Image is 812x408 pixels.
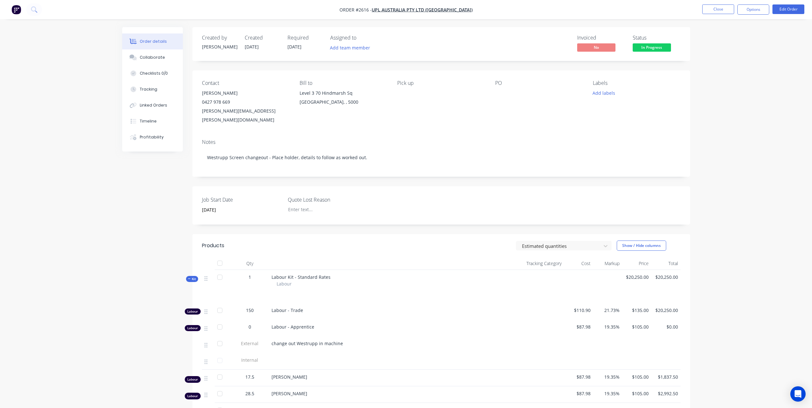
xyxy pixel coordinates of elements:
span: 0 [249,323,251,330]
div: Pick up [397,80,485,86]
button: Timeline [122,113,183,129]
span: $0.00 [654,323,678,330]
span: $20,250.00 [654,307,678,314]
button: In Progress [633,43,671,53]
span: $105.00 [625,390,649,397]
div: Contact [202,80,289,86]
div: Products [202,242,224,249]
div: Price [622,257,651,270]
a: UPL Australia Pty Ltd ([GEOGRAPHIC_DATA]) [372,7,473,13]
button: Tracking [122,81,183,97]
div: Tracking Category [492,257,564,270]
div: Level 3 70 Hindmarsh Sq [300,89,387,98]
button: Linked Orders [122,97,183,113]
div: Cost [564,257,593,270]
span: 21.73% [596,307,620,314]
span: 28.5 [245,390,254,397]
span: Internal [233,357,266,363]
span: Labour - Trade [272,307,303,313]
button: Add team member [330,43,374,52]
span: $20,250.00 [654,274,678,280]
button: Options [737,4,769,15]
div: Labour [185,308,201,315]
span: 19.35% [596,323,620,330]
div: Collaborate [140,55,165,60]
div: Created [245,35,280,41]
div: Timeline [140,118,157,124]
div: Open Intercom Messenger [790,386,806,402]
span: 17.5 [245,374,254,380]
div: [PERSON_NAME][EMAIL_ADDRESS][PERSON_NAME][DOMAIN_NAME] [202,107,289,124]
div: Labour [185,376,201,383]
button: Close [702,4,734,14]
div: PO [495,80,583,86]
div: Labels [593,80,680,86]
span: [PERSON_NAME] [272,374,307,380]
span: $87.98 [567,374,591,380]
button: Kit [186,276,198,282]
span: $87.98 [567,390,591,397]
button: Profitability [122,129,183,145]
div: Markup [593,257,622,270]
div: Bill to [300,80,387,86]
button: Edit Order [772,4,804,14]
input: Enter date [197,205,277,215]
div: [PERSON_NAME] [202,43,237,50]
div: Westrupp Screen changeout - Place holder, details to follow as worked out. [202,148,681,167]
span: In Progress [633,43,671,51]
span: change out Westrupp in machine [272,340,343,346]
div: Level 3 70 Hindmarsh Sq[GEOGRAPHIC_DATA], , 5000 [300,89,387,109]
div: Labour [185,393,201,399]
span: $2,992.50 [654,390,678,397]
div: Tracking [140,86,157,92]
span: Labour Kit - Standard Rates [272,274,331,280]
span: External [233,340,266,347]
span: $105.00 [625,374,649,380]
div: Status [633,35,681,41]
div: Total [651,257,680,270]
span: $20,250.00 [625,274,649,280]
img: Factory [11,5,21,14]
div: Linked Orders [140,102,167,108]
div: Assigned to [330,35,394,41]
div: Checklists 0/0 [140,70,168,76]
div: Order details [140,39,167,44]
span: $1,837.50 [654,374,678,380]
span: [DATE] [245,44,259,50]
span: Labour - Apprentice [272,324,314,330]
div: Created by [202,35,237,41]
div: Qty [231,257,269,270]
div: Required [287,35,323,41]
span: 150 [246,307,254,314]
span: 1 [249,274,251,280]
span: [PERSON_NAME] [272,390,307,397]
button: Add team member [326,43,373,52]
button: Show / Hide columns [617,241,666,251]
span: $87.98 [567,323,591,330]
button: Checklists 0/0 [122,65,183,81]
span: 19.35% [596,390,620,397]
div: Profitability [140,134,164,140]
div: [PERSON_NAME] [202,89,289,98]
span: Labour [277,280,292,287]
span: $110.90 [567,307,591,314]
span: $105.00 [625,323,649,330]
span: 19.35% [596,374,620,380]
button: Collaborate [122,49,183,65]
span: No [577,43,615,51]
div: 0427 978 669 [202,98,289,107]
div: [PERSON_NAME]0427 978 669[PERSON_NAME][EMAIL_ADDRESS][PERSON_NAME][DOMAIN_NAME] [202,89,289,124]
div: [GEOGRAPHIC_DATA], , 5000 [300,98,387,107]
span: Kit [188,277,196,281]
label: Job Start Date [202,196,282,204]
div: Labour [185,325,201,331]
span: Order #2616 - [339,7,372,13]
div: Invoiced [577,35,625,41]
button: Order details [122,33,183,49]
button: Add labels [589,89,619,97]
label: Quote Lost Reason [288,196,368,204]
div: Notes [202,139,681,145]
span: $135.00 [625,307,649,314]
span: [DATE] [287,44,302,50]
